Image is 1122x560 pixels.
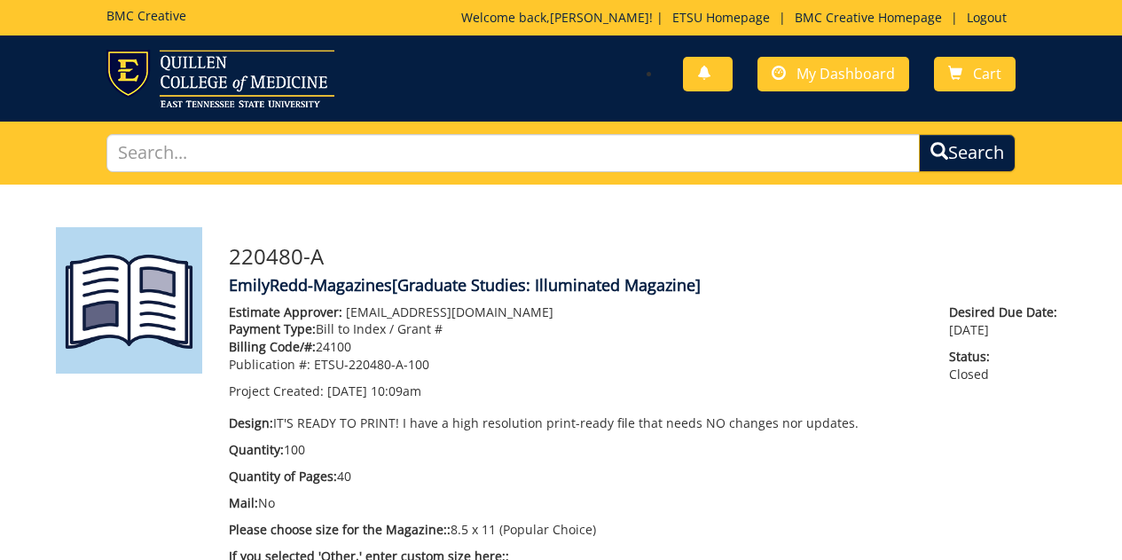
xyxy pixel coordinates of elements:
[229,521,451,538] span: Please choose size for the Magazine::
[796,64,895,83] span: My Dashboard
[229,383,324,399] span: Project Created:
[461,9,1016,27] p: Welcome back, ! | | |
[934,57,1016,91] a: Cart
[229,320,316,337] span: Payment Type:
[229,414,273,431] span: Design:
[229,338,923,356] p: 24100
[56,227,202,374] img: Product featured image
[229,414,923,432] p: IT'S READY TO PRINT! I have a high resolution print-ready file that needs NO changes nor updates.
[949,304,1066,339] p: [DATE]
[958,9,1016,26] a: Logout
[550,9,649,26] a: [PERSON_NAME]
[757,57,909,91] a: My Dashboard
[786,9,951,26] a: BMC Creative Homepage
[106,50,334,107] img: ETSU logo
[229,277,1067,295] h4: EmilyRedd-Magazines
[229,245,1067,268] h3: 220480-A
[229,494,258,511] span: Mail:
[229,441,284,458] span: Quantity:
[106,134,919,172] input: Search...
[229,304,342,320] span: Estimate Approver:
[314,356,429,373] span: ETSU-220480-A-100
[229,494,923,512] p: No
[919,134,1016,172] button: Search
[106,9,186,22] h5: BMC Creative
[949,348,1066,366] span: Status:
[229,468,923,485] p: 40
[663,9,779,26] a: ETSU Homepage
[229,521,923,539] p: 8.5 x 11 (Popular Choice)
[949,304,1066,321] span: Desired Due Date:
[973,64,1001,83] span: Cart
[229,338,316,355] span: Billing Code/#:
[392,274,701,296] span: [Graduate Studies: Illuminated Magazine]
[229,356,310,373] span: Publication #:
[229,468,337,485] span: Quantity of Pages:
[949,348,1066,383] p: Closed
[229,304,923,321] p: [EMAIL_ADDRESS][DOMAIN_NAME]
[229,441,923,459] p: 100
[229,320,923,338] p: Bill to Index / Grant #
[327,383,421,399] span: [DATE] 10:09am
